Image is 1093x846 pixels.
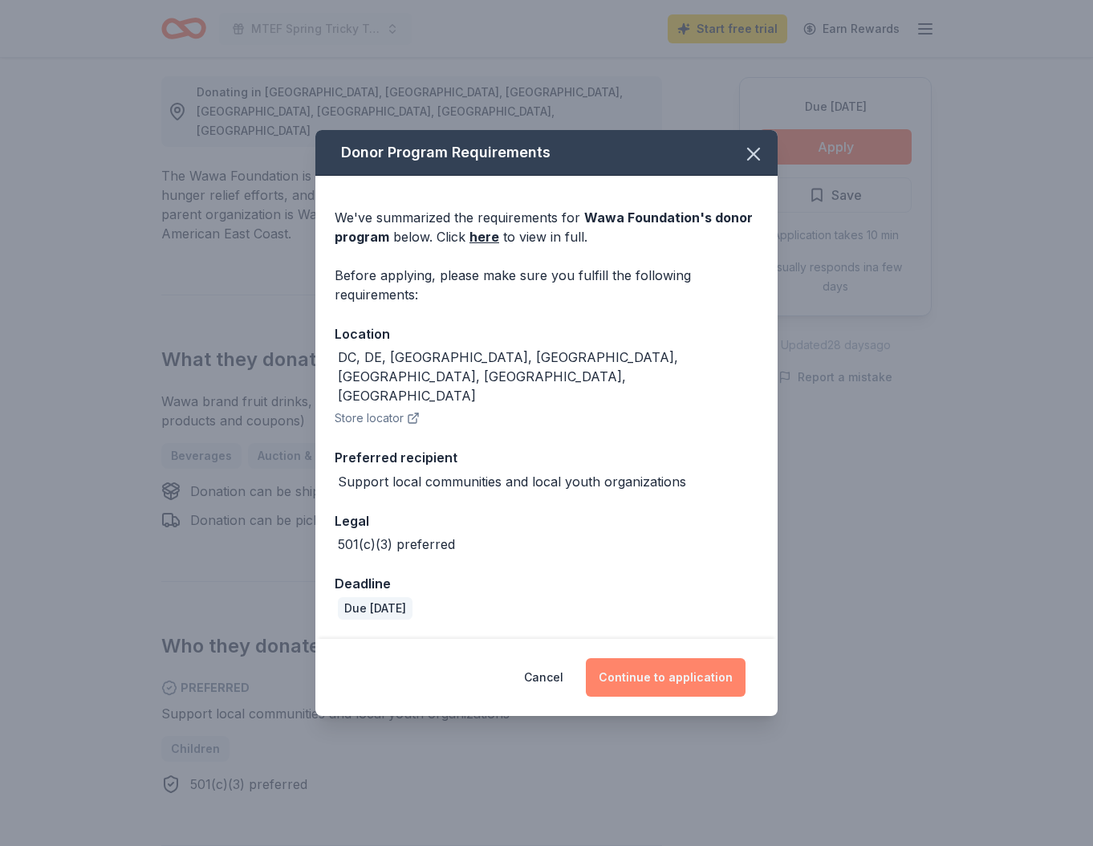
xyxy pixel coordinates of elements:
[586,658,746,697] button: Continue to application
[335,510,758,531] div: Legal
[315,130,778,176] div: Donor Program Requirements
[335,409,420,428] button: Store locator
[335,208,758,246] div: We've summarized the requirements for below. Click to view in full.
[524,658,563,697] button: Cancel
[335,447,758,468] div: Preferred recipient
[338,348,758,405] div: DC, DE, [GEOGRAPHIC_DATA], [GEOGRAPHIC_DATA], [GEOGRAPHIC_DATA], [GEOGRAPHIC_DATA], [GEOGRAPHIC_D...
[338,472,686,491] div: Support local communities and local youth organizations
[338,597,412,620] div: Due [DATE]
[335,266,758,304] div: Before applying, please make sure you fulfill the following requirements:
[469,227,499,246] a: here
[335,573,758,594] div: Deadline
[335,323,758,344] div: Location
[338,535,455,554] div: 501(c)(3) preferred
